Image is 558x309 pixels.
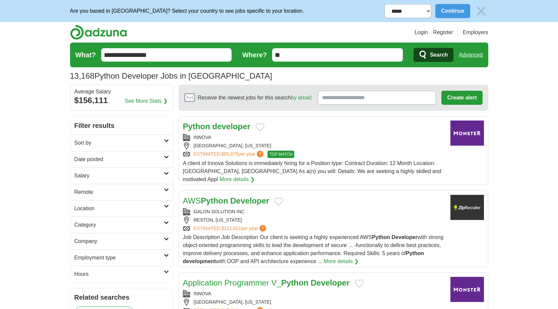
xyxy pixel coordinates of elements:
[74,94,169,106] div: $156,111
[459,48,483,62] a: Advanced
[70,70,95,82] span: 13,168
[70,71,272,80] h1: Python Developer Jobs in [GEOGRAPHIC_DATA]
[194,225,268,232] a: ESTIMATED:$112,622per year?
[70,184,173,200] a: Remote
[355,280,364,288] button: Add to favorite jobs
[183,196,269,205] a: AWSPython Developer
[415,28,428,36] a: Login
[70,7,304,15] p: Are you based in [GEOGRAPHIC_DATA]? Select your country to see jobs specific to your location.
[183,160,441,182] span: A client of Innova Solutions is immediately hiring for a Position type: Contract Duration: 12 Mon...
[74,155,164,163] h2: Date posted
[74,237,164,245] h2: Company
[267,151,294,158] span: TOP MATCH
[406,250,424,256] strong: Python
[70,217,173,233] a: Category
[74,205,164,213] h2: Location
[324,257,359,265] a: More details ❯
[70,233,173,249] a: Company
[183,258,216,264] strong: development
[70,25,127,40] img: Adzuna logo
[372,234,390,240] strong: Python
[198,94,312,102] span: Receive the newest jobs for this search :
[70,151,173,167] a: Date posted
[194,151,265,158] a: ESTIMATED:$85,875per year?
[441,91,482,105] button: Create alert
[274,198,283,206] button: Add to favorite jobs
[450,277,484,302] img: Innova Solutions logo
[463,28,488,36] a: Employers
[474,4,488,18] img: icon_close_no_bg.svg
[183,122,250,131] a: Python developer
[259,225,266,232] span: ?
[212,122,250,131] strong: developer
[74,188,164,196] h2: Remote
[74,270,164,278] h2: Hours
[183,299,445,306] div: [GEOGRAPHIC_DATA], [US_STATE]
[183,142,445,149] div: [GEOGRAPHIC_DATA], [US_STATE]
[74,292,169,302] h2: Related searches
[450,121,484,146] img: Innova Solutions logo
[433,28,453,36] a: Register
[70,135,173,151] a: Sort by
[221,151,238,157] span: $85,875
[430,48,448,62] span: Search
[70,266,173,282] a: Hours
[311,278,350,287] strong: Developer
[183,217,445,224] div: RESTON, [US_STATE]
[183,208,445,215] div: GALON SOLUTION INC
[291,95,311,100] a: by email
[450,195,484,220] img: Company logo
[435,4,470,18] button: Continue
[256,123,264,131] button: Add to favorite jobs
[74,139,164,147] h2: Sort by
[183,278,350,287] a: Application Programmer V_Python Developer
[74,221,164,229] h2: Category
[414,48,453,62] button: Search
[221,226,241,231] span: $112,622
[220,175,255,183] a: More details ❯
[183,122,210,131] strong: Python
[125,97,168,105] a: See More Stats ❯
[70,117,173,135] h2: Filter results
[391,234,417,240] strong: Developer
[74,89,169,94] div: Average Salary
[70,200,173,217] a: Location
[281,278,308,287] strong: Python
[70,249,173,266] a: Employment type
[201,196,228,205] strong: Python
[242,50,267,60] label: Where?
[194,135,211,140] a: INNOVA
[75,50,96,60] label: What?
[194,291,211,296] a: INNOVA
[257,151,263,157] span: ?
[183,234,444,264] span: Job Description Job Description Our client is seeking a highly experienced AWS with strong object...
[70,167,173,184] a: Salary
[230,196,269,205] strong: Developer
[74,254,164,262] h2: Employment type
[74,172,164,180] h2: Salary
